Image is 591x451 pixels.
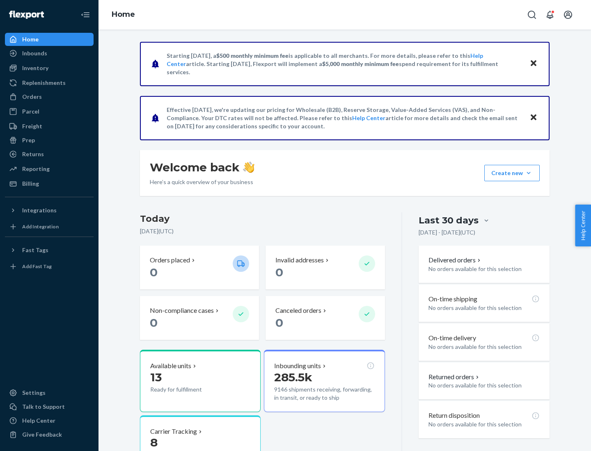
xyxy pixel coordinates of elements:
[22,64,48,72] div: Inventory
[22,49,47,57] div: Inbounds
[428,411,480,420] p: Return disposition
[275,316,283,330] span: 0
[22,389,46,397] div: Settings
[275,265,283,279] span: 0
[77,7,94,23] button: Close Navigation
[22,223,59,230] div: Add Integration
[428,420,540,428] p: No orders available for this selection
[575,205,591,246] button: Help Center
[5,134,94,147] a: Prep
[22,430,62,439] div: Give Feedback
[105,3,142,27] ol: breadcrumbs
[150,385,226,394] p: Ready for fulfillment
[5,177,94,190] a: Billing
[22,417,55,425] div: Help Center
[275,306,321,315] p: Canceled orders
[428,381,540,389] p: No orders available for this selection
[5,120,94,133] a: Freight
[428,343,540,351] p: No orders available for this selection
[484,165,540,181] button: Create new
[150,255,190,265] p: Orders placed
[167,52,522,76] p: Starting [DATE], a is applicable to all merchants. For more details, please refer to this article...
[22,246,48,254] div: Fast Tags
[22,403,65,411] div: Talk to Support
[5,105,94,118] a: Parcel
[22,180,39,188] div: Billing
[419,228,475,237] p: [DATE] - [DATE] ( UTC )
[528,112,539,124] button: Close
[243,162,254,173] img: hand-wave emoji
[274,385,374,402] p: 9146 shipments receiving, forwarding, in transit, or ready to ship
[112,10,135,19] a: Home
[5,428,94,441] button: Give Feedback
[150,265,158,279] span: 0
[22,165,50,173] div: Reporting
[5,47,94,60] a: Inbounds
[150,160,254,175] h1: Welcome back
[22,136,35,144] div: Prep
[5,260,94,273] a: Add Fast Tag
[560,7,576,23] button: Open account menu
[140,350,261,412] button: Available units13Ready for fulfillment
[322,60,399,67] span: $5,000 monthly minimum fee
[428,372,481,382] button: Returned orders
[22,93,42,101] div: Orders
[150,306,214,315] p: Non-compliance cases
[150,361,191,371] p: Available units
[5,244,94,257] button: Fast Tags
[150,178,254,186] p: Here’s a quick overview of your business
[266,296,385,340] button: Canceled orders 0
[428,265,540,273] p: No orders available for this selection
[5,76,94,89] a: Replenishments
[274,361,321,371] p: Inbounding units
[9,11,44,19] img: Flexport logo
[524,7,540,23] button: Open Search Box
[5,386,94,399] a: Settings
[275,255,324,265] p: Invalid addresses
[274,370,312,384] span: 285.5k
[22,206,57,214] div: Integrations
[5,90,94,103] a: Orders
[5,61,94,75] a: Inventory
[22,122,42,130] div: Freight
[150,370,162,384] span: 13
[542,7,558,23] button: Open notifications
[140,246,259,289] button: Orders placed 0
[5,414,94,427] a: Help Center
[5,220,94,233] a: Add Integration
[150,435,158,449] span: 8
[428,304,540,312] p: No orders available for this selection
[22,263,52,270] div: Add Fast Tag
[5,162,94,175] a: Reporting
[140,227,385,235] p: [DATE] ( UTC )
[22,35,39,43] div: Home
[266,246,385,289] button: Invalid addresses 0
[428,333,476,343] p: On-time delivery
[216,52,289,59] span: $500 monthly minimum fee
[428,294,477,304] p: On-time shipping
[140,296,259,340] button: Non-compliance cases 0
[22,107,39,116] div: Parcel
[5,148,94,161] a: Returns
[528,58,539,70] button: Close
[264,350,385,412] button: Inbounding units285.5k9146 shipments receiving, forwarding, in transit, or ready to ship
[428,255,482,265] button: Delivered orders
[419,214,479,227] div: Last 30 days
[22,150,44,158] div: Returns
[150,316,158,330] span: 0
[5,204,94,217] button: Integrations
[150,427,197,436] p: Carrier Tracking
[5,400,94,413] a: Talk to Support
[167,106,522,130] p: Effective [DATE], we're updating our pricing for Wholesale (B2B), Reserve Storage, Value-Added Se...
[5,33,94,46] a: Home
[140,212,385,225] h3: Today
[22,79,66,87] div: Replenishments
[352,114,385,121] a: Help Center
